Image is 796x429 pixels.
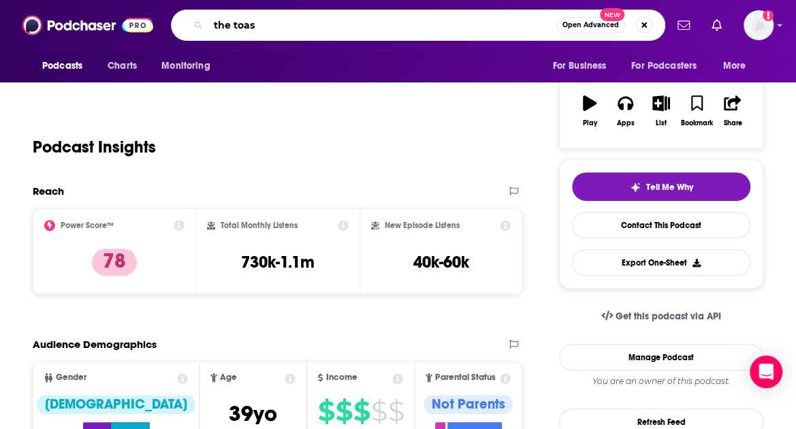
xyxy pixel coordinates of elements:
[572,86,607,136] button: Play
[572,172,750,201] button: tell me why sparkleTell Me Why
[572,212,750,238] a: Contact This Podcast
[744,10,774,40] img: User Profile
[208,14,556,36] input: Search podcasts, credits, & more...
[22,12,153,38] img: Podchaser - Follow, Share and Rate Podcasts
[723,119,742,127] div: Share
[672,14,695,37] a: Show notifications dropdown
[387,400,403,422] span: $
[241,252,315,272] h3: 730k-1.1m
[413,252,468,272] h3: 40k-60k
[56,373,86,382] span: Gender
[435,373,496,382] span: Parental Status
[631,57,697,76] span: For Podcasters
[715,86,750,136] button: Share
[681,119,713,127] div: Bookmark
[99,53,145,79] a: Charts
[370,400,386,422] span: $
[622,53,716,79] button: open menu
[646,182,693,193] span: Tell Me Why
[706,14,727,37] a: Show notifications dropdown
[656,119,667,127] div: List
[556,17,625,33] button: Open AdvancedNew
[590,300,732,333] a: Get this podcast via API
[559,344,763,370] a: Manage Podcast
[33,137,156,157] h1: Podcast Insights
[744,10,774,40] button: Show profile menu
[643,86,679,136] button: List
[92,249,137,276] p: 78
[763,10,774,21] svg: Add a profile image
[583,119,597,127] div: Play
[723,57,746,76] span: More
[572,249,750,276] button: Export One-Sheet
[171,10,665,41] div: Search podcasts, credits, & more...
[161,57,210,76] span: Monitoring
[335,400,351,422] span: $
[562,22,619,29] span: Open Advanced
[600,8,624,21] span: New
[37,395,195,414] div: [DEMOGRAPHIC_DATA]
[385,221,460,230] h2: New Episode Listens
[152,53,227,79] button: open menu
[630,182,641,193] img: tell me why sparkle
[221,221,298,230] h2: Total Monthly Listens
[750,355,782,388] div: Open Intercom Messenger
[229,400,277,427] span: 39 yo
[33,338,157,351] h2: Audience Demographics
[325,373,357,382] span: Income
[353,400,369,422] span: $
[42,57,82,76] span: Podcasts
[317,400,334,422] span: $
[33,185,64,197] h2: Reach
[679,86,714,136] button: Bookmark
[559,376,763,387] div: You are an owner of this podcast.
[543,53,623,79] button: open menu
[617,119,635,127] div: Apps
[61,221,114,230] h2: Power Score™
[424,395,513,414] div: Not Parents
[616,311,721,322] span: Get this podcast via API
[108,57,137,76] span: Charts
[33,53,100,79] button: open menu
[744,10,774,40] span: Logged in as macmillanlovespodcasts
[552,57,606,76] span: For Business
[607,86,643,136] button: Apps
[220,373,237,382] span: Age
[714,53,763,79] button: open menu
